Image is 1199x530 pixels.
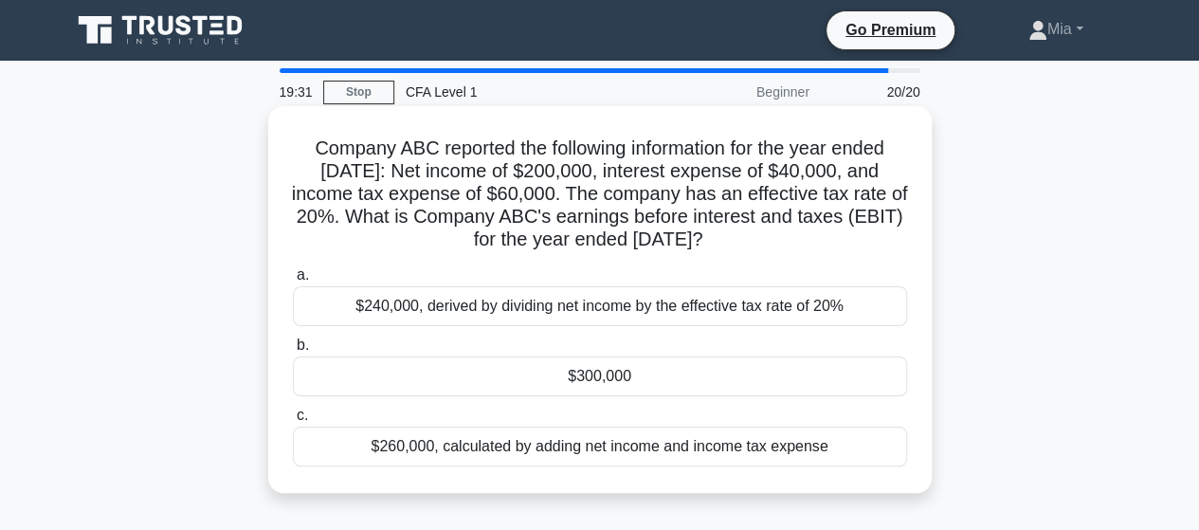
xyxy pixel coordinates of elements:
span: c. [297,407,308,423]
div: 19:31 [268,73,323,111]
a: Mia [983,10,1129,48]
span: b. [297,337,309,353]
div: $260,000, calculated by adding net income and income tax expense [293,427,907,466]
a: Stop [323,81,394,104]
div: $240,000, derived by dividing net income by the effective tax rate of 20% [293,286,907,326]
h5: Company ABC reported the following information for the year ended [DATE]: Net income of $200,000,... [291,137,909,252]
div: CFA Level 1 [394,73,655,111]
div: 20/20 [821,73,932,111]
a: Go Premium [834,18,947,42]
span: a. [297,266,309,283]
div: Beginner [655,73,821,111]
div: $300,000 [293,356,907,396]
